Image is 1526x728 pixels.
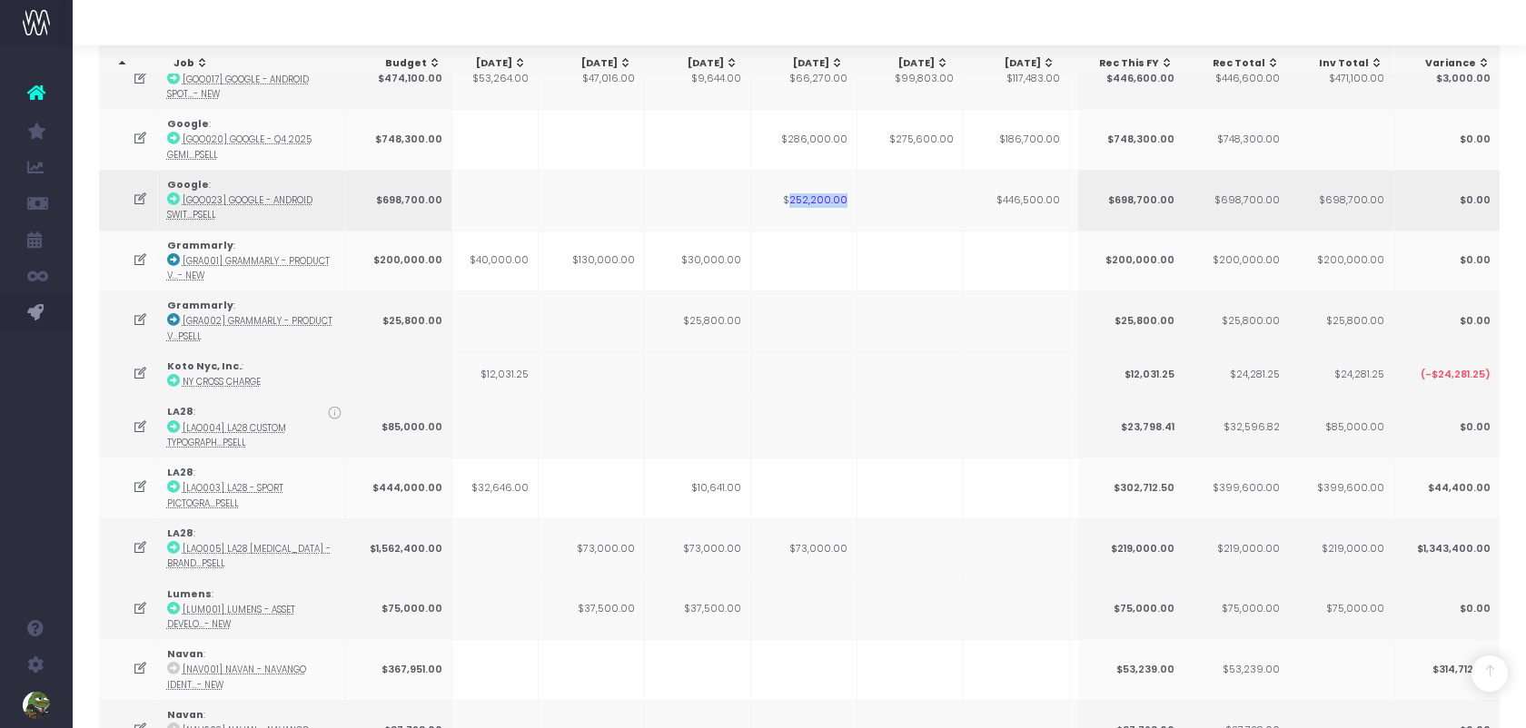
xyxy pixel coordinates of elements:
[158,46,351,81] th: Job: activate to sort column ascending
[158,351,346,397] td: :
[645,231,751,291] td: $30,000.00
[553,56,632,71] div: [DATE]
[1077,518,1184,579] td: $219,000.00
[964,109,1070,170] td: $186,700.00
[1183,109,1289,170] td: $748,300.00
[158,639,346,700] td: :
[167,482,283,508] abbr: [LAO003] LA28 - Sport Pictograms - Upsell
[158,579,346,640] td: :
[346,518,452,579] td: $1,562,400.00
[158,231,346,291] td: :
[167,117,209,131] strong: Google
[751,109,857,170] td: $286,000.00
[1065,46,1171,81] th: Jan 26: activate to sort column ascending
[645,48,751,109] td: $9,644.00
[857,109,964,170] td: $275,600.00
[1393,457,1500,518] td: $44,400.00
[1200,56,1279,71] div: Rec Total
[174,56,341,71] div: Job
[167,664,306,690] abbr: [NAV001] Navan - NavanGo Identity - Brand - New
[167,526,193,540] strong: LA28
[431,46,536,81] th: Jul 25: activate to sort column ascending
[167,133,312,160] abbr: [GOO020] Google - Q4 2025 Gemini Design - Brand - Upsell
[1420,368,1490,382] span: (-$24,281.25)
[99,46,154,81] th: : activate to sort column descending
[1287,351,1393,397] td: $24,281.25
[167,74,309,100] abbr: [GOO017] Google - Android Spotlight - Brand - New
[432,351,539,397] td: $12,031.25
[1287,457,1393,518] td: $399,600.00
[346,48,452,109] td: $474,100.00
[167,405,193,418] strong: LA28
[1183,397,1289,457] td: $32,596.82
[1393,48,1500,109] td: $3,000.00
[1077,290,1184,351] td: $25,800.00
[1078,46,1184,81] th: Rec This FY: activate to sort column ascending
[432,457,539,518] td: $32,646.00
[1077,457,1184,518] td: $302,712.50
[976,56,1055,71] div: [DATE]
[854,46,959,81] th: Nov 25: activate to sort column ascending
[1077,48,1184,109] td: $446,600.00
[167,299,233,312] strong: Grammarly
[1287,397,1393,457] td: $85,000.00
[1304,56,1383,71] div: Inv Total
[1070,457,1176,518] td: $29,499.00
[1393,231,1500,291] td: $0.00
[1183,579,1289,640] td: $75,000.00
[645,579,751,640] td: $37,500.00
[1287,518,1393,579] td: $219,000.00
[346,231,452,291] td: $200,000.00
[158,290,346,351] td: :
[765,56,844,71] div: [DATE]
[1287,290,1393,351] td: $25,800.00
[857,48,964,109] td: $99,803.00
[1393,579,1500,640] td: $0.00
[1287,48,1393,109] td: $471,100.00
[539,48,645,109] td: $47,016.00
[167,466,193,479] strong: LA28
[346,639,452,700] td: $367,951.00
[432,231,539,291] td: $40,000.00
[1287,170,1393,231] td: $698,700.00
[1184,46,1289,81] th: Rec Total: activate to sort column ascending
[167,178,209,192] strong: Google
[751,518,857,579] td: $73,000.00
[1393,109,1500,170] td: $0.00
[346,579,452,640] td: $75,000.00
[1183,231,1289,291] td: $200,000.00
[432,48,539,109] td: $53,264.00
[167,422,286,448] abbr: [LAO004] LA28 Custom Typography - Upsell
[362,56,441,71] div: Budget
[751,170,857,231] td: $252,200.00
[158,109,346,170] td: :
[167,647,203,661] strong: Navan
[1393,170,1500,231] td: $0.00
[1183,48,1289,109] td: $446,600.00
[1077,639,1184,700] td: $53,239.00
[539,518,645,579] td: $73,000.00
[346,290,452,351] td: $25,800.00
[748,46,854,81] th: Oct 25: activate to sort column ascending
[1095,56,1174,71] div: Rec This FY
[659,56,738,71] div: [DATE]
[1287,579,1393,640] td: $75,000.00
[1287,231,1393,291] td: $200,000.00
[1411,56,1491,71] div: Variance
[1077,579,1184,640] td: $75,000.00
[23,692,50,719] img: images/default_profile_image.png
[167,359,242,373] strong: Koto Nyc, Inc.
[537,46,642,81] th: Aug 25: activate to sort column ascending
[183,376,261,388] abbr: NY Cross Charge
[447,56,526,71] div: [DATE]
[158,457,346,518] td: :
[1183,351,1289,397] td: $24,281.25
[1393,639,1500,700] td: $314,712.00
[158,397,346,457] td: :
[346,457,452,518] td: $444,000.00
[645,518,751,579] td: $73,000.00
[870,56,949,71] div: [DATE]
[167,315,332,341] abbr: [GRA002] Grammarly - Product Video - Brand - Upsell
[1077,231,1184,291] td: $200,000.00
[167,543,331,569] abbr: [LAO005] LA28 Retainer - Brand - Upsell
